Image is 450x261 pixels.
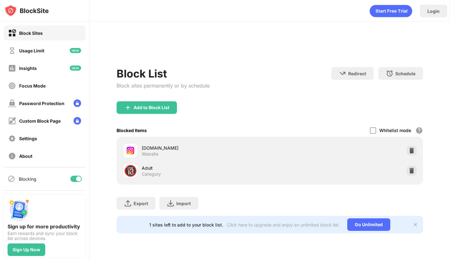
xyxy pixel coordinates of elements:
[379,128,411,133] div: Whitelist mode
[134,201,148,206] div: Export
[19,83,46,88] div: Focus Mode
[134,105,169,110] div: Add to Block List
[70,66,81,71] img: new-icon.svg
[117,128,147,133] div: Blocked Items
[8,29,16,37] img: block-on.svg
[8,117,16,125] img: customize-block-page-off.svg
[19,48,44,53] div: Usage Limit
[19,153,32,159] div: About
[19,66,37,71] div: Insights
[19,30,43,36] div: Block Sites
[74,117,81,125] img: lock-menu.svg
[149,222,223,227] div: 1 sites left to add to your block list.
[4,4,49,17] img: logo-blocksite.svg
[176,201,191,206] div: Import
[8,223,82,230] div: Sign up for more productivity
[142,151,158,157] div: Website
[8,231,82,241] div: Earn rewards and sync your block list across devices
[427,8,440,14] div: Login
[19,136,37,141] div: Settings
[70,48,81,53] img: new-icon.svg
[8,64,16,72] img: insights-off.svg
[19,101,64,106] div: Password Protection
[347,218,390,231] div: Go Unlimited
[19,176,36,182] div: Blocking
[8,99,16,107] img: password-protection-off.svg
[8,198,30,221] img: push-signup.svg
[117,83,210,89] div: Block sites permanently or by schedule
[8,152,16,160] img: about-off.svg
[395,71,415,76] div: Schedule
[142,165,270,171] div: Adult
[117,39,423,60] iframe: Banner
[348,71,366,76] div: Redirect
[8,47,16,55] img: time-usage-off.svg
[142,171,161,177] div: Category
[413,222,418,227] img: x-button.svg
[74,99,81,107] img: lock-menu.svg
[124,164,137,177] div: 🔞
[227,222,340,227] div: Click here to upgrade and enjoy an unlimited block list.
[117,67,210,80] div: Block List
[142,145,270,151] div: [DOMAIN_NAME]
[8,135,16,142] img: settings-off.svg
[8,82,16,90] img: focus-off.svg
[370,5,412,17] div: animation
[8,175,15,183] img: blocking-icon.svg
[13,247,40,252] div: Sign Up Now
[127,147,134,154] img: favicons
[19,118,61,124] div: Custom Block Page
